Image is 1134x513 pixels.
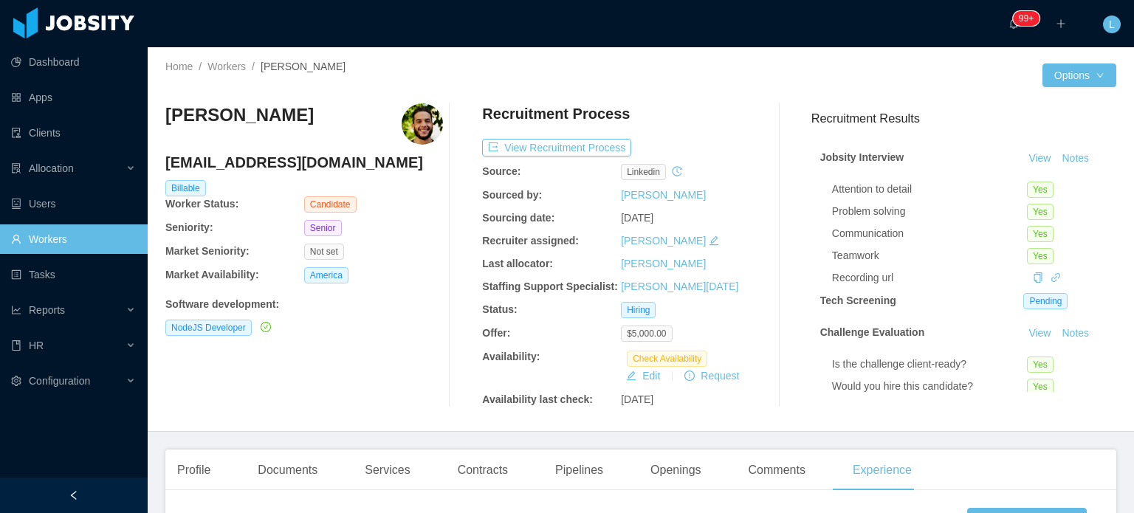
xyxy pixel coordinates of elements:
[1056,325,1095,342] button: Notes
[1027,379,1054,395] span: Yes
[482,103,630,124] h4: Recruitment Process
[482,303,517,315] b: Status:
[165,245,250,257] b: Market Seniority:
[482,351,540,362] b: Availability:
[1109,16,1115,33] span: L
[621,280,738,292] a: [PERSON_NAME][DATE]
[11,376,21,386] i: icon: setting
[246,450,329,491] div: Documents
[621,393,653,405] span: [DATE]
[304,220,342,236] span: Senior
[1056,18,1066,29] i: icon: plus
[482,189,542,201] b: Sourced by:
[11,83,136,112] a: icon: appstoreApps
[252,61,255,72] span: /
[446,450,520,491] div: Contracts
[11,340,21,351] i: icon: book
[832,379,1027,394] div: Would you hire this candidate?
[621,164,666,180] span: linkedin
[482,212,554,224] b: Sourcing date:
[304,267,348,283] span: America
[261,61,346,72] span: [PERSON_NAME]
[621,235,706,247] a: [PERSON_NAME]
[165,61,193,72] a: Home
[678,367,745,385] button: icon: exclamation-circleRequest
[29,162,74,174] span: Allocation
[1027,248,1054,264] span: Yes
[543,450,615,491] div: Pipelines
[709,235,719,246] i: icon: edit
[621,189,706,201] a: [PERSON_NAME]
[11,163,21,173] i: icon: solution
[482,142,631,154] a: icon: exportView Recruitment Process
[199,61,202,72] span: /
[482,258,553,269] b: Last allocator:
[304,196,357,213] span: Candidate
[402,103,443,145] img: b2bcf39e-71ae-41fb-9073-be851623d25a_68cd666fd8961-400w.png
[832,182,1027,197] div: Attention to detail
[621,258,706,269] a: [PERSON_NAME]
[11,305,21,315] i: icon: line-chart
[482,327,510,339] b: Offer:
[1027,204,1054,220] span: Yes
[29,340,44,351] span: HR
[621,302,656,318] span: Hiring
[639,450,713,491] div: Openings
[304,244,344,260] span: Not set
[482,139,631,156] button: icon: exportView Recruitment Process
[165,269,259,280] b: Market Availability:
[737,450,817,491] div: Comments
[832,357,1027,372] div: Is the challenge client-ready?
[1051,272,1061,283] a: icon: link
[29,304,65,316] span: Reports
[261,322,271,332] i: icon: check-circle
[11,189,136,218] a: icon: robotUsers
[1013,11,1039,26] sup: 1946
[621,212,653,224] span: [DATE]
[29,375,90,387] span: Configuration
[1027,226,1054,242] span: Yes
[620,367,666,385] button: icon: editEdit
[1042,63,1116,87] button: Optionsicon: down
[11,47,136,77] a: icon: pie-chartDashboard
[482,280,618,292] b: Staffing Support Specialist:
[1056,150,1095,168] button: Notes
[165,320,252,336] span: NodeJS Developer
[820,151,904,163] strong: Jobsity Interview
[811,109,1116,128] h3: Recruitment Results
[1008,18,1019,29] i: icon: bell
[165,198,238,210] b: Worker Status:
[165,152,443,173] h4: [EMAIL_ADDRESS][DOMAIN_NAME]
[820,326,925,338] strong: Challenge Evaluation
[1033,272,1043,283] i: icon: copy
[832,270,1027,286] div: Recording url
[353,450,422,491] div: Services
[672,166,682,176] i: icon: history
[1023,293,1068,309] span: Pending
[1027,357,1054,373] span: Yes
[482,235,579,247] b: Recruiter assigned:
[1033,270,1043,286] div: Copy
[832,248,1027,264] div: Teamwork
[832,226,1027,241] div: Communication
[165,180,206,196] span: Billable
[11,260,136,289] a: icon: profileTasks
[165,298,279,310] b: Software development :
[1027,182,1054,198] span: Yes
[1023,152,1056,164] a: View
[165,103,314,127] h3: [PERSON_NAME]
[258,321,271,333] a: icon: check-circle
[482,393,593,405] b: Availability last check:
[207,61,246,72] a: Workers
[165,450,222,491] div: Profile
[1023,327,1056,339] a: View
[165,221,213,233] b: Seniority:
[832,204,1027,219] div: Problem solving
[11,224,136,254] a: icon: userWorkers
[11,118,136,148] a: icon: auditClients
[482,165,520,177] b: Source:
[841,450,924,491] div: Experience
[621,326,672,342] span: $5,000.00
[820,295,896,306] strong: Tech Screening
